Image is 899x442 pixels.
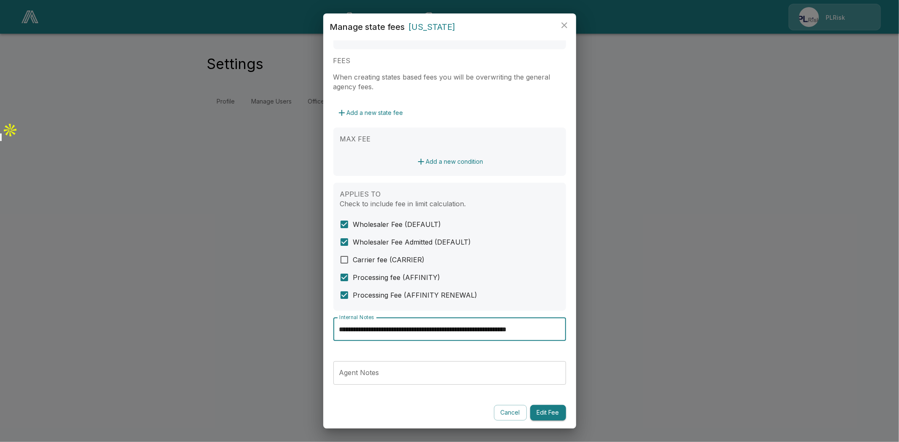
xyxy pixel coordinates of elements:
[353,219,441,229] span: Wholesaler Fee (DEFAULT)
[323,13,576,40] h2: Manage state fees
[353,290,478,300] span: Processing Fee (AFFINITY RENEWAL)
[333,105,407,121] button: Add a new state fee
[2,122,19,138] img: Apollo
[339,314,374,321] label: Internal Notes
[494,405,527,421] button: Cancel
[333,73,550,91] label: When creating states based fees you will be overwriting the general agency fees.
[413,154,487,170] button: Add a new condition
[340,190,381,198] label: APPLIES TO
[353,255,425,265] span: Carrier fee (CARRIER)
[340,135,371,143] label: MAX FEE
[340,200,466,208] label: Check to include fee in limit calculation.
[530,405,566,421] button: Edit Fee
[556,17,573,34] button: close
[333,56,351,65] label: FEES
[353,272,440,282] span: Processing fee (AFFINITY)
[353,237,471,247] span: Wholesaler Fee Admitted (DEFAULT)
[409,22,456,32] span: [US_STATE]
